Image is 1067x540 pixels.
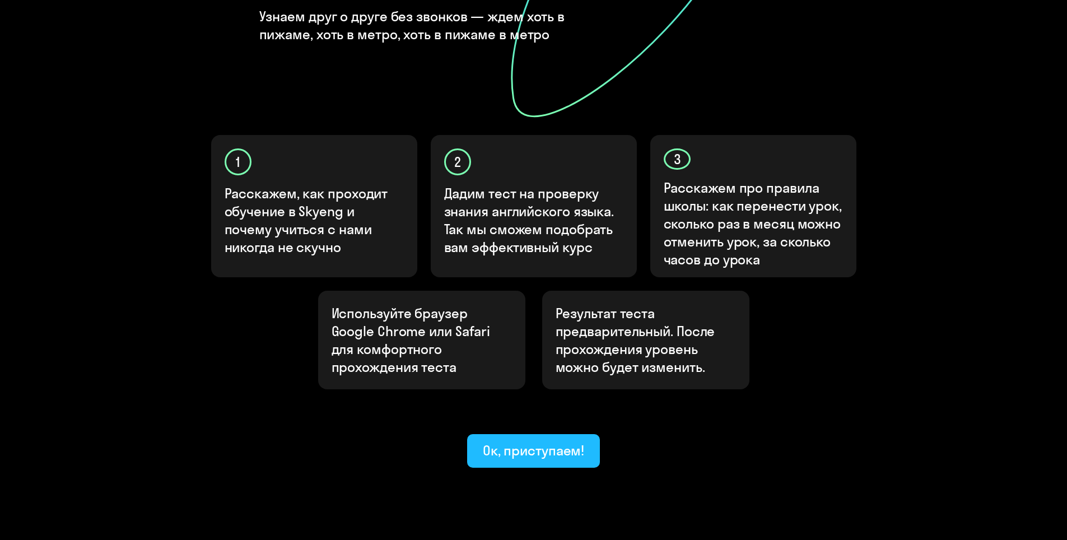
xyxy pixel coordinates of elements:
p: Дадим тест на проверку знания английского языка. Так мы сможем подобрать вам эффективный курс [444,184,625,256]
p: Используйте браузер Google Chrome или Safari для комфортного прохождения теста [332,304,512,376]
button: Ок, приступаем! [467,434,600,468]
div: 3 [664,148,691,170]
div: 2 [444,148,471,175]
h4: Узнаем друг о друге без звонков — ждем хоть в пижаме, хоть в метро, хоть в пижаме в метро [259,7,621,43]
div: Ок, приступаем! [483,441,585,459]
p: Результат теста предварительный. После прохождения уровень можно будет изменить. [556,304,736,376]
p: Расскажем, как проходит обучение в Skyeng и почему учиться с нами никогда не скучно [225,184,405,256]
p: Расскажем про правила школы: как перенести урок, сколько раз в месяц можно отменить урок, за скол... [664,179,844,268]
div: 1 [225,148,251,175]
